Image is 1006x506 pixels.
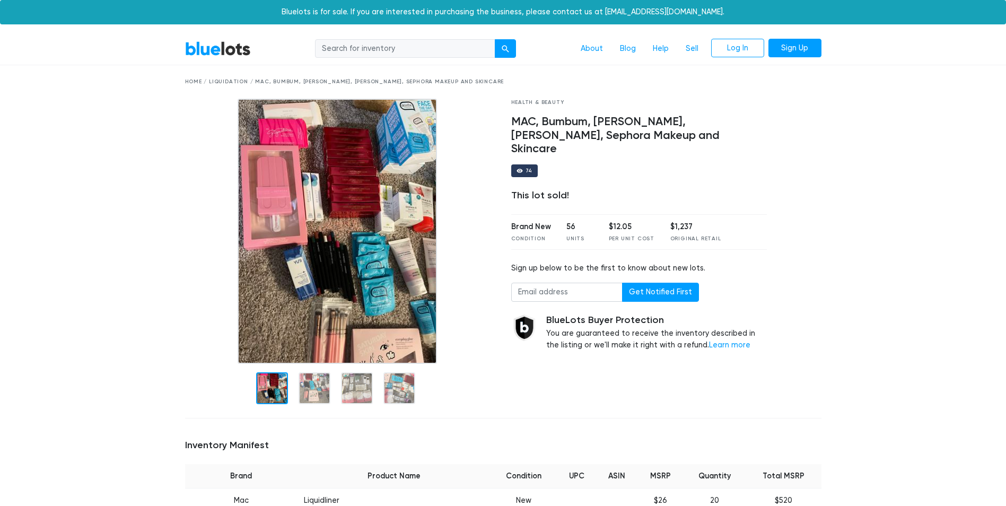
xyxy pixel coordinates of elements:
a: About [572,39,611,59]
div: Brand New [511,221,551,233]
th: Quantity [684,464,746,488]
h4: MAC, Bumbum, [PERSON_NAME], [PERSON_NAME], Sephora Makeup and Skincare [511,115,767,156]
input: Email address [511,283,623,302]
th: Product Name [298,464,491,488]
img: buyer_protection_shield-3b65640a83011c7d3ede35a8e5a80bfdfaa6a97447f0071c1475b91a4b0b3d01.png [511,315,538,341]
div: Units [566,235,593,243]
div: 56 [566,221,593,233]
a: BlueLots [185,41,251,56]
th: Condition [491,464,557,488]
a: Log In [711,39,764,58]
h5: Inventory Manifest [185,440,821,451]
div: $1,237 [670,221,721,233]
a: Help [644,39,677,59]
th: Total MSRP [746,464,821,488]
img: 8b8da5e5-4dcc-4aae-a4d8-b5c19295d5f1-1608671424.jpg [238,99,437,364]
th: ASIN [596,464,637,488]
div: 74 [526,168,533,173]
th: UPC [557,464,596,488]
input: Search for inventory [315,39,495,58]
div: Original Retail [670,235,721,243]
a: Sign Up [768,39,821,58]
div: Per Unit Cost [609,235,654,243]
button: Get Notified First [622,283,699,302]
div: This lot sold! [511,190,767,202]
a: Sell [677,39,707,59]
div: Condition [511,235,551,243]
div: $12.05 [609,221,654,233]
th: Brand [185,464,298,488]
div: Home / Liquidation / MAC, Bumbum, [PERSON_NAME], [PERSON_NAME], Sephora Makeup and Skincare [185,78,821,86]
th: MSRP [637,464,683,488]
div: Sign up below to be the first to know about new lots. [511,263,767,274]
a: Learn more [709,341,750,350]
a: Blog [611,39,644,59]
h5: BlueLots Buyer Protection [546,315,767,326]
div: You are guaranteed to receive the inventory described in the listing or we'll make it right with ... [546,315,767,351]
div: Health & Beauty [511,99,767,107]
